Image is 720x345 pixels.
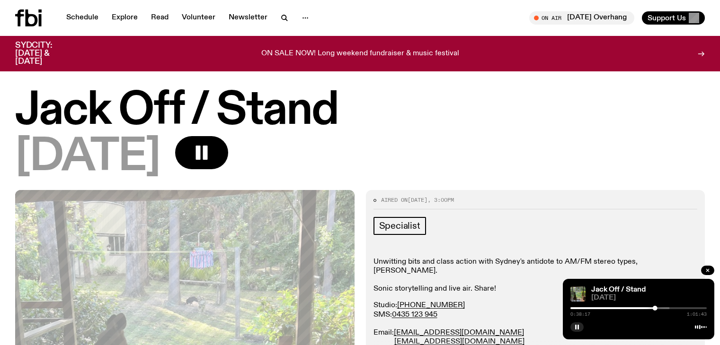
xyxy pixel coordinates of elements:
span: Support Us [648,14,686,22]
a: 0435 123 945 [392,311,437,319]
a: [PHONE_NUMBER] [397,302,465,309]
img: A Kangaroo on a porch with a yard in the background [570,286,586,302]
h3: SYDCITY: [DATE] & [DATE] [15,42,76,66]
a: Jack Off / Stand [591,286,646,293]
a: Read [145,11,174,25]
a: [EMAIL_ADDRESS][DOMAIN_NAME] [394,329,524,336]
span: [DATE] [591,294,707,302]
span: [DATE] [15,136,160,179]
span: Specialist [379,221,420,231]
span: 0:38:17 [570,312,590,317]
a: Newsletter [223,11,273,25]
span: [DATE] [408,196,427,204]
a: Explore [106,11,143,25]
button: Support Us [642,11,705,25]
a: Specialist [373,217,426,235]
p: ON SALE NOW! Long weekend fundraiser & music festival [261,50,459,58]
a: Schedule [61,11,104,25]
span: Aired on [381,196,408,204]
span: , 3:00pm [427,196,454,204]
h1: Jack Off / Stand [15,90,705,132]
span: 1:01:43 [687,312,707,317]
a: Volunteer [176,11,221,25]
p: Unwitting bits and class action with Sydney's antidote to AM/FM stereo types, [PERSON_NAME]. Soni... [373,258,698,294]
button: On Air[DATE] Overhang [529,11,634,25]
